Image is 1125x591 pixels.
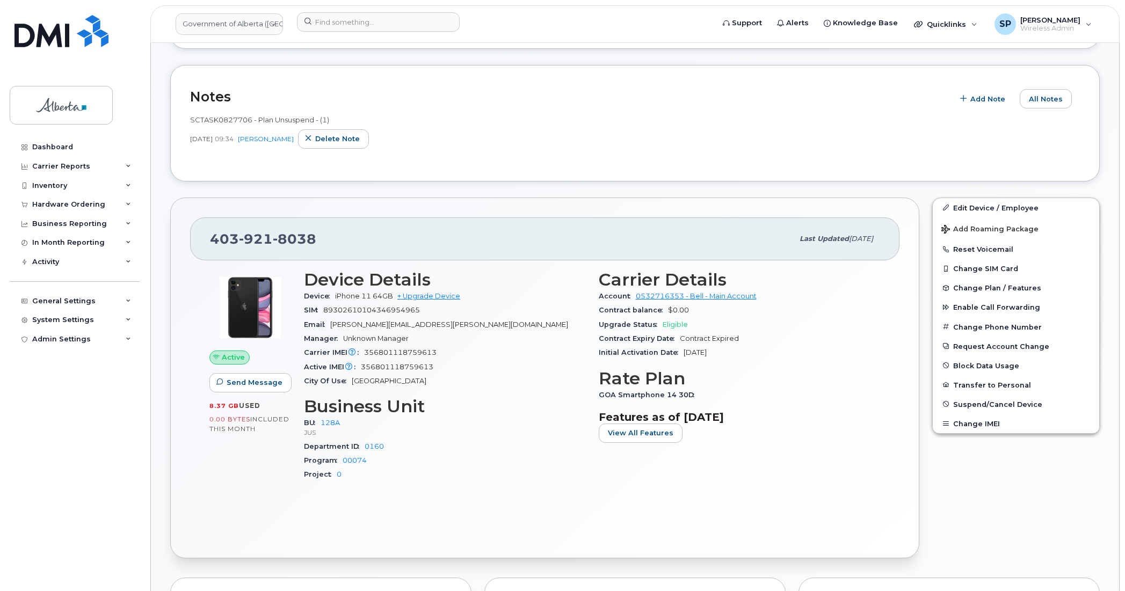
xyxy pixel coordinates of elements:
[636,292,757,300] a: 0532716353 - Bell - Main Account
[933,198,1099,217] a: Edit Device / Employee
[953,400,1042,408] span: Suspend/Cancel Device
[933,395,1099,414] button: Suspend/Cancel Device
[953,89,1014,108] button: Add Note
[599,320,663,329] span: Upgrade Status
[933,217,1099,239] button: Add Roaming Package
[933,259,1099,278] button: Change SIM Card
[786,18,809,28] span: Alerts
[298,129,369,149] button: Delete note
[343,334,409,342] span: Unknown Manager
[999,18,1011,31] span: SP
[304,292,335,300] span: Device
[599,391,700,399] span: GOA Smartphone 14 30D
[273,231,316,247] span: 8038
[176,13,283,35] a: Government of Alberta (GOA)
[209,402,239,410] span: 8.37 GB
[732,18,762,28] span: Support
[987,13,1099,35] div: Susannah Parlee
[397,292,460,300] a: + Upgrade Device
[190,89,948,105] h2: Notes
[315,134,360,144] span: Delete note
[304,377,352,385] span: City Of Use
[663,320,688,329] span: Eligible
[297,12,460,32] input: Find something...
[304,363,361,371] span: Active IMEI
[304,270,586,289] h3: Device Details
[304,334,343,342] span: Manager
[770,12,816,34] a: Alerts
[304,397,586,416] h3: Business Unit
[684,348,707,356] span: [DATE]
[599,292,636,300] span: Account
[304,320,330,329] span: Email
[337,470,342,478] a: 0
[599,306,668,314] span: Contract balance
[933,239,1099,259] button: Reset Voicemail
[599,334,680,342] span: Contract Expiry Date
[833,18,898,28] span: Knowledge Base
[361,363,433,371] span: 356801118759613
[304,442,365,450] span: Department ID
[816,12,905,34] a: Knowledge Base
[599,369,881,388] h3: Rate Plan
[321,419,340,427] a: 128A
[906,13,985,35] div: Quicklinks
[933,297,1099,317] button: Enable Call Forwarding
[209,373,292,392] button: Send Message
[1020,89,1072,108] button: All Notes
[304,456,343,464] span: Program
[239,231,273,247] span: 921
[599,348,684,356] span: Initial Activation Date
[304,470,337,478] span: Project
[608,428,673,438] span: View All Features
[304,306,323,314] span: SIM
[304,348,364,356] span: Carrier IMEI
[343,456,367,464] a: 00074
[304,419,321,427] span: BU
[933,317,1099,337] button: Change Phone Number
[209,415,250,423] span: 0.00 Bytes
[599,411,881,424] h3: Features as of [DATE]
[1029,94,1063,104] span: All Notes
[599,270,881,289] h3: Carrier Details
[239,402,260,410] span: used
[953,284,1041,292] span: Change Plan / Features
[1020,16,1080,24] span: [PERSON_NAME]
[933,375,1099,395] button: Transfer to Personal
[222,352,245,362] span: Active
[352,377,426,385] span: [GEOGRAPHIC_DATA]
[800,235,849,243] span: Last updated
[323,306,420,314] span: 89302610104346954965
[933,337,1099,356] button: Request Account Change
[953,303,1040,311] span: Enable Call Forwarding
[215,134,234,143] span: 09:34
[210,231,316,247] span: 403
[933,278,1099,297] button: Change Plan / Features
[304,428,586,437] p: JUS
[970,94,1005,104] span: Add Note
[680,334,739,342] span: Contract Expired
[941,225,1039,235] span: Add Roaming Package
[1020,24,1080,33] span: Wireless Admin
[238,135,294,143] a: [PERSON_NAME]
[190,115,329,124] span: SCTASK0827706 - Plan Unsuspend - (1)
[330,320,568,329] span: [PERSON_NAME][EMAIL_ADDRESS][PERSON_NAME][DOMAIN_NAME]
[715,12,770,34] a: Support
[933,356,1099,375] button: Block Data Usage
[927,20,966,28] span: Quicklinks
[933,414,1099,433] button: Change IMEI
[599,424,683,443] button: View All Features
[364,348,437,356] span: 356801118759613
[218,275,282,340] img: iPhone_11.jpg
[190,134,213,143] span: [DATE]
[335,292,393,300] span: iPhone 11 64GB
[668,306,689,314] span: $0.00
[849,235,873,243] span: [DATE]
[227,377,282,388] span: Send Message
[365,442,384,450] a: 0160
